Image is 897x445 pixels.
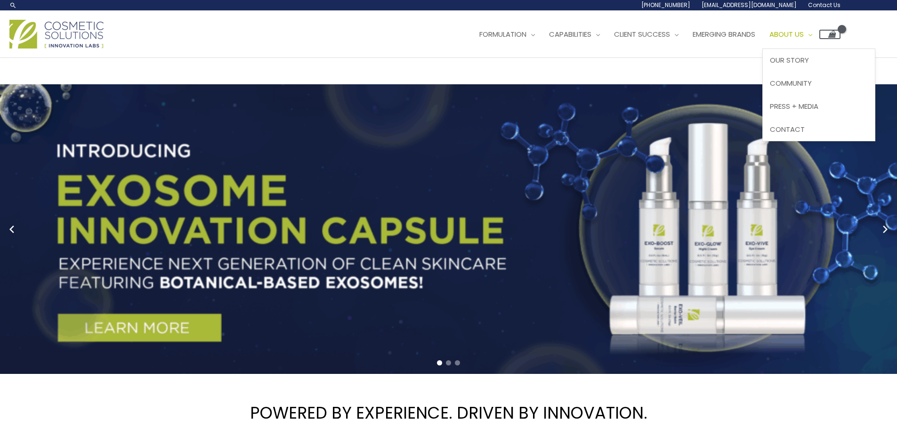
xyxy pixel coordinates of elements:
span: About Us [769,29,804,39]
button: Next slide [878,222,892,236]
button: Previous slide [5,222,19,236]
a: Capabilities [542,20,607,49]
span: Formulation [479,29,526,39]
span: Contact Us [808,1,840,9]
span: Capabilities [549,29,591,39]
a: View Shopping Cart, empty [819,30,840,39]
a: Our Story [763,49,875,72]
span: Go to slide 3 [455,360,460,365]
a: Emerging Brands [686,20,762,49]
span: Contact [770,124,805,134]
span: Emerging Brands [693,29,755,39]
a: Formulation [472,20,542,49]
span: Our Story [770,55,809,65]
span: Go to slide 1 [437,360,442,365]
span: Press + Media [770,101,818,111]
img: Cosmetic Solutions Logo [9,20,104,49]
a: About Us [762,20,819,49]
a: Contact [763,118,875,141]
span: Go to slide 2 [446,360,451,365]
nav: Site Navigation [465,20,840,49]
span: [EMAIL_ADDRESS][DOMAIN_NAME] [702,1,797,9]
a: Client Success [607,20,686,49]
span: [PHONE_NUMBER] [641,1,690,9]
a: Search icon link [9,1,17,9]
span: Client Success [614,29,670,39]
a: Community [763,72,875,95]
span: Community [770,78,812,88]
a: Press + Media [763,95,875,118]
